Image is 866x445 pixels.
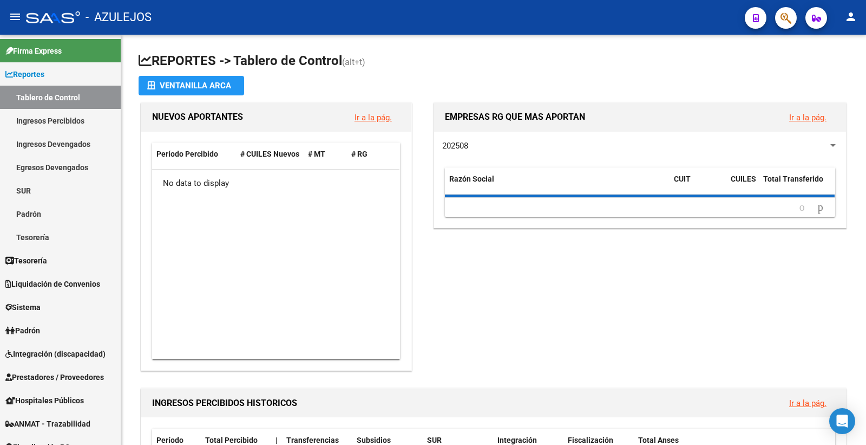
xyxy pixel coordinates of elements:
[789,113,826,122] a: Ir a la pág.
[156,150,218,158] span: Período Percibido
[351,150,368,158] span: # RG
[759,167,835,203] datatable-header-cell: Total Transferido
[763,175,823,183] span: Total Transferido
[449,175,494,183] span: Razón Social
[275,436,278,444] span: |
[844,10,857,23] mat-icon: person
[5,301,41,313] span: Sistema
[5,348,106,360] span: Integración (discapacidad)
[829,408,855,434] div: Open Intercom Messenger
[346,107,401,127] button: Ir a la pág.
[780,393,835,413] button: Ir a la pág.
[152,170,399,197] div: No data to display
[139,76,244,95] button: Ventanilla ARCA
[139,52,849,71] h1: REPORTES -> Tablero de Control
[147,76,235,95] div: Ventanilla ARCA
[304,143,347,166] datatable-header-cell: # MT
[152,112,243,122] span: NUEVOS APORTANTES
[5,325,40,337] span: Padrón
[638,436,679,444] span: Total Anses
[86,5,152,29] span: - AZULEJOS
[152,143,236,166] datatable-header-cell: Período Percibido
[731,175,756,183] span: CUILES
[240,150,299,158] span: # CUILES Nuevos
[357,436,391,444] span: Subsidios
[670,167,726,203] datatable-header-cell: CUIT
[308,150,325,158] span: # MT
[497,436,537,444] span: Integración
[780,107,835,127] button: Ir a la pág.
[9,10,22,23] mat-icon: menu
[205,436,258,444] span: Total Percibido
[442,141,468,151] span: 202508
[5,395,84,407] span: Hospitales Públicos
[813,202,828,214] a: go to next page
[5,255,47,267] span: Tesorería
[795,202,810,214] a: go to previous page
[445,112,585,122] span: EMPRESAS RG QUE MAS APORTAN
[445,167,670,203] datatable-header-cell: Razón Social
[789,398,826,408] a: Ir a la pág.
[5,45,62,57] span: Firma Express
[355,113,392,122] a: Ir a la pág.
[5,371,104,383] span: Prestadores / Proveedores
[5,68,44,80] span: Reportes
[726,167,759,203] datatable-header-cell: CUILES
[152,398,297,408] span: INGRESOS PERCIBIDOS HISTORICOS
[347,143,390,166] datatable-header-cell: # RG
[674,175,691,183] span: CUIT
[342,57,365,67] span: (alt+t)
[427,436,442,444] span: SUR
[568,436,613,444] span: Fiscalización
[5,418,90,430] span: ANMAT - Trazabilidad
[5,278,100,290] span: Liquidación de Convenios
[236,143,304,166] datatable-header-cell: # CUILES Nuevos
